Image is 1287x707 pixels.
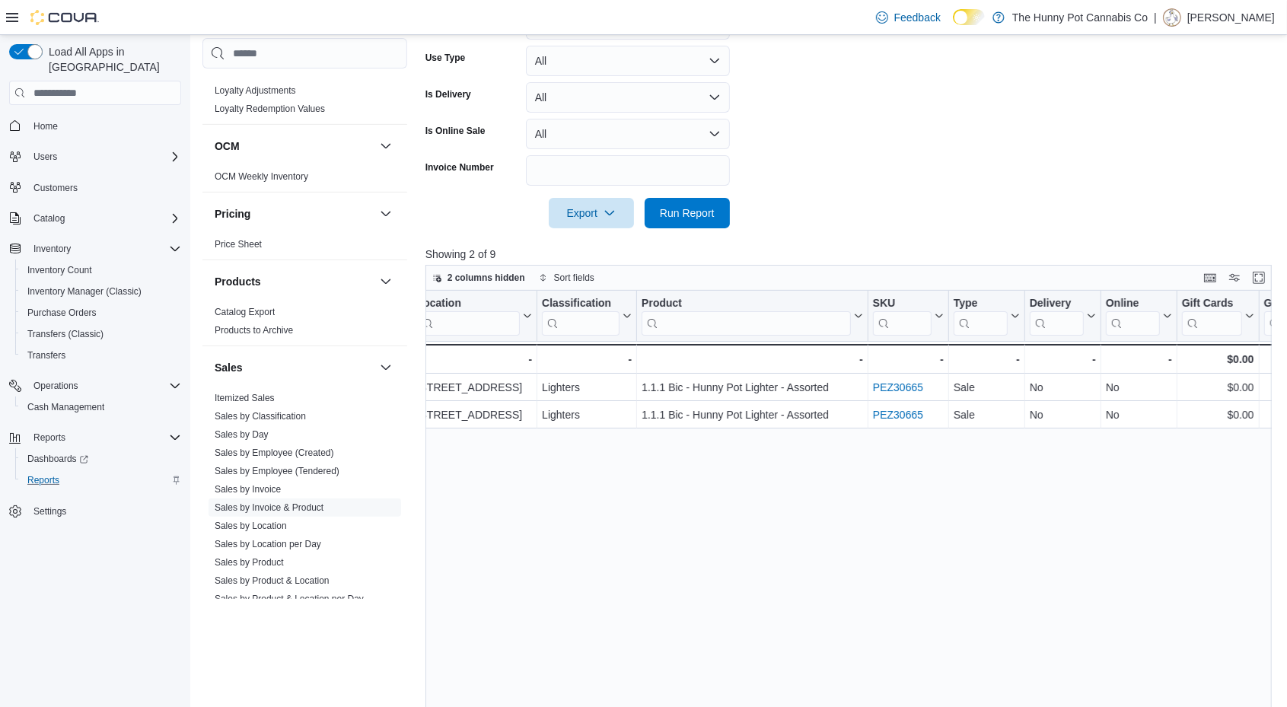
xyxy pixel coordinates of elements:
[954,297,1020,336] button: Type
[1182,379,1254,397] div: $0.00
[33,212,65,225] span: Catalog
[21,471,65,489] a: Reports
[542,297,620,336] div: Classification
[3,208,187,229] button: Catalog
[215,520,287,532] span: Sales by Location
[215,429,269,440] a: Sales by Day
[33,120,58,132] span: Home
[3,427,187,448] button: Reports
[954,406,1020,425] div: Sale
[215,139,240,154] h3: OCM
[33,151,57,163] span: Users
[27,116,181,135] span: Home
[426,269,531,287] button: 2 columns hidden
[215,139,374,154] button: OCM
[642,297,863,336] button: Product
[542,406,632,425] div: Lighters
[3,146,187,167] button: Users
[27,401,104,413] span: Cash Management
[21,261,181,279] span: Inventory Count
[3,500,187,522] button: Settings
[43,44,181,75] span: Load All Apps in [GEOGRAPHIC_DATA]
[954,379,1020,397] div: Sale
[642,297,851,336] div: Product
[30,10,99,25] img: Cova
[202,81,407,124] div: Loyalty
[542,350,632,368] div: -
[1182,350,1254,368] div: $0.00
[27,377,181,395] span: Operations
[425,52,465,64] label: Use Type
[215,274,261,289] h3: Products
[642,350,863,368] div: -
[215,556,284,568] span: Sales by Product
[642,379,863,397] div: 1.1.1 Bic - Hunny Pot Lighter - Assorted
[1182,297,1242,336] div: Gift Card Sales
[215,502,323,513] a: Sales by Invoice & Product
[1187,8,1275,27] p: [PERSON_NAME]
[954,297,1008,311] div: Type
[953,9,985,25] input: Dark Mode
[873,297,932,311] div: SKU
[27,179,84,197] a: Customers
[215,238,262,250] span: Price Sheet
[1106,297,1172,336] button: Online
[27,240,77,258] button: Inventory
[642,297,851,311] div: Product
[21,398,181,416] span: Cash Management
[215,538,321,550] span: Sales by Location per Day
[377,358,395,377] button: Sales
[21,450,181,468] span: Dashboards
[215,593,364,605] span: Sales by Product & Location per Day
[549,198,634,228] button: Export
[215,557,284,568] a: Sales by Product
[1106,297,1160,311] div: Online
[873,297,932,336] div: SKU URL
[215,539,321,549] a: Sales by Location per Day
[416,406,531,425] div: [STREET_ADDRESS]
[21,282,181,301] span: Inventory Manager (Classic)
[15,345,187,366] button: Transfers
[1225,269,1244,287] button: Display options
[215,324,293,336] span: Products to Archive
[15,470,187,491] button: Reports
[215,84,296,97] span: Loyalty Adjustments
[27,474,59,486] span: Reports
[215,575,330,586] a: Sales by Product & Location
[27,178,181,197] span: Customers
[642,406,863,425] div: 1.1.1 Bic - Hunny Pot Lighter - Assorted
[215,325,293,336] a: Products to Archive
[202,303,407,346] div: Products
[1030,350,1096,368] div: -
[27,117,64,135] a: Home
[1030,297,1096,336] button: Delivery
[215,392,275,404] span: Itemized Sales
[27,285,142,298] span: Inventory Manager (Classic)
[15,448,187,470] a: Dashboards
[526,119,730,149] button: All
[215,206,250,221] h3: Pricing
[1106,350,1172,368] div: -
[416,350,531,368] div: -
[215,575,330,587] span: Sales by Product & Location
[21,471,181,489] span: Reports
[215,274,374,289] button: Products
[542,379,632,397] div: Lighters
[554,272,594,284] span: Sort fields
[202,389,407,632] div: Sales
[425,161,494,174] label: Invoice Number
[558,198,625,228] span: Export
[27,428,72,447] button: Reports
[21,346,181,365] span: Transfers
[533,269,600,287] button: Sort fields
[377,205,395,223] button: Pricing
[33,380,78,392] span: Operations
[660,205,715,221] span: Run Report
[1106,297,1160,336] div: Online
[1030,379,1096,397] div: No
[27,148,63,166] button: Users
[33,243,71,255] span: Inventory
[27,307,97,319] span: Purchase Orders
[215,483,281,495] span: Sales by Invoice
